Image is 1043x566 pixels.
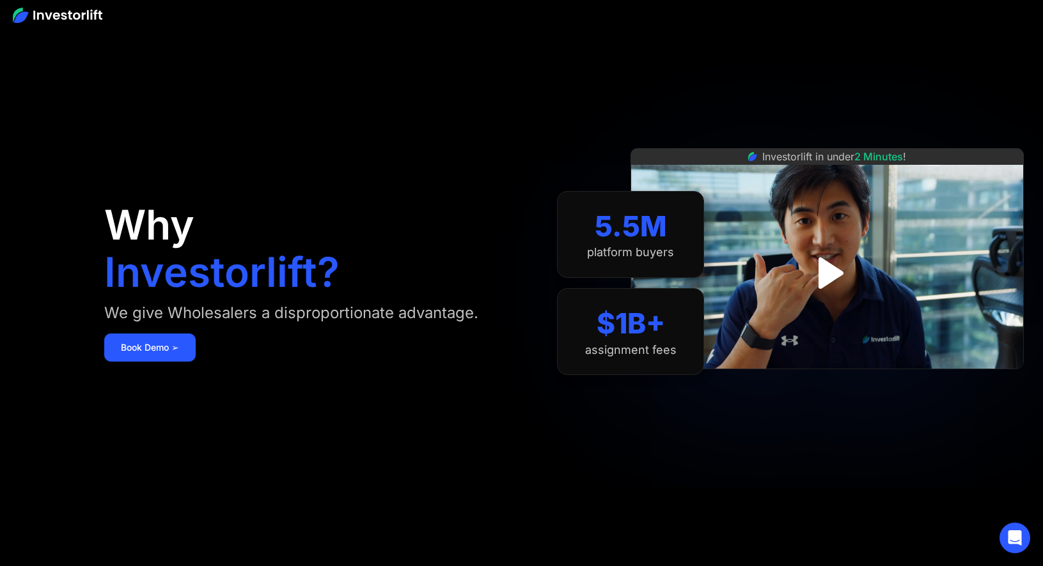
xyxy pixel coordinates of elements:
a: Book Demo ➢ [104,333,196,362]
div: Investorlift in under ! [762,149,906,164]
div: We give Wholesalers a disproportionate advantage. [104,303,478,323]
h1: Why [104,204,194,245]
div: $1B+ [597,307,665,340]
div: Open Intercom Messenger [1000,523,1030,553]
div: platform buyers [587,245,674,259]
span: 2 Minutes [854,150,903,163]
iframe: Customer reviews powered by Trustpilot [732,376,923,391]
div: 5.5M [595,210,667,243]
h1: Investorlift? [104,252,340,293]
a: open lightbox [799,245,856,302]
div: assignment fees [585,343,677,357]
